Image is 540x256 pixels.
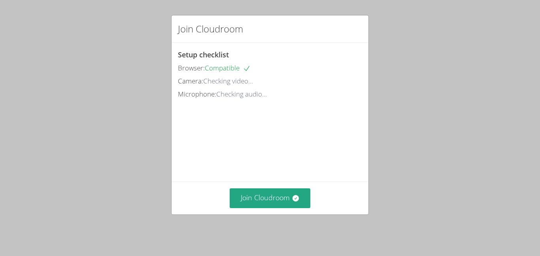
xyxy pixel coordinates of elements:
[178,63,205,72] span: Browser:
[230,188,311,208] button: Join Cloudroom
[178,22,243,36] h2: Join Cloudroom
[178,50,229,59] span: Setup checklist
[203,76,253,85] span: Checking video...
[178,89,216,99] span: Microphone:
[205,63,251,72] span: Compatible
[216,89,267,99] span: Checking audio...
[178,76,203,85] span: Camera:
